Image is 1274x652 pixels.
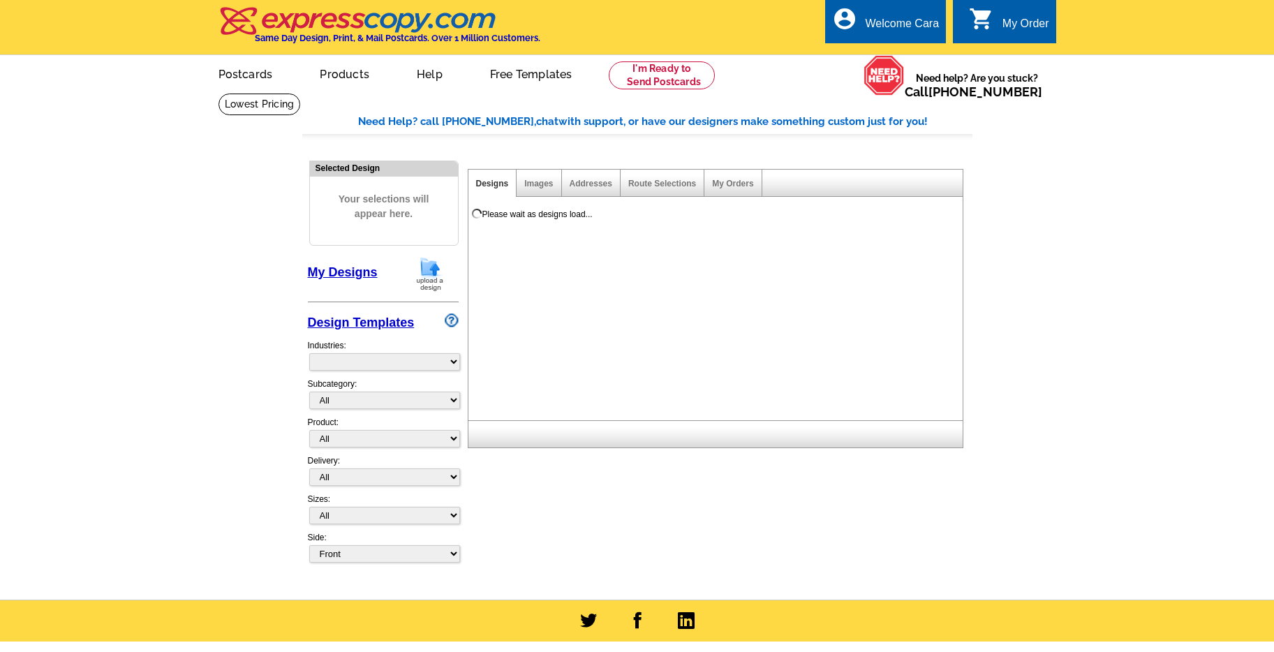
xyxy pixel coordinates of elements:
[468,57,595,89] a: Free Templates
[218,17,540,43] a: Same Day Design, Print, & Mail Postcards. Over 1 Million Customers.
[536,115,558,128] span: chat
[471,208,482,219] img: loading...
[628,179,696,188] a: Route Selections
[308,378,459,416] div: Subcategory:
[308,332,459,378] div: Industries:
[570,179,612,188] a: Addresses
[308,493,459,531] div: Sizes:
[310,161,458,175] div: Selected Design
[394,57,465,89] a: Help
[864,55,905,96] img: help
[476,179,509,188] a: Designs
[320,178,447,235] span: Your selections will appear here.
[308,416,459,454] div: Product:
[308,316,415,329] a: Design Templates
[358,114,972,130] div: Need Help? call [PHONE_NUMBER], with support, or have our designers make something custom just fo...
[928,84,1042,99] a: [PHONE_NUMBER]
[866,17,940,37] div: Welcome Cara
[308,454,459,493] div: Delivery:
[969,6,994,31] i: shopping_cart
[905,84,1042,99] span: Call
[712,179,753,188] a: My Orders
[832,6,857,31] i: account_circle
[905,71,1049,99] span: Need help? Are you stuck?
[308,531,459,564] div: Side:
[482,208,593,221] div: Please wait as designs load...
[297,57,392,89] a: Products
[445,313,459,327] img: design-wizard-help-icon.png
[524,179,553,188] a: Images
[1002,17,1049,37] div: My Order
[308,265,378,279] a: My Designs
[969,15,1049,33] a: shopping_cart My Order
[255,33,540,43] h4: Same Day Design, Print, & Mail Postcards. Over 1 Million Customers.
[412,256,448,292] img: upload-design
[196,57,295,89] a: Postcards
